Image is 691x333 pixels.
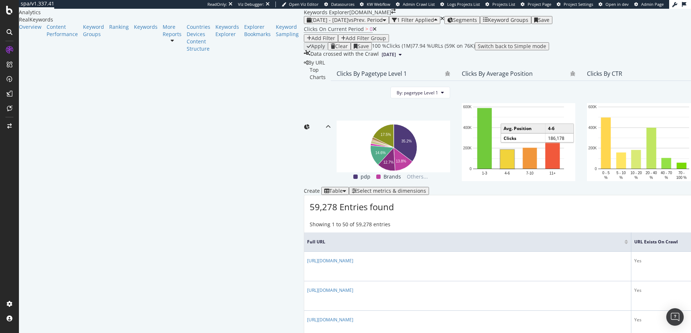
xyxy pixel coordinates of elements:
[570,71,575,76] div: bug
[337,121,450,172] svg: A chart.
[187,31,210,38] div: Devices
[304,42,328,50] button: Apply
[505,171,510,175] text: 4-6
[83,23,104,38] a: Keyword Groups
[549,171,556,175] text: 11+
[440,16,444,21] div: times
[528,1,551,7] span: Project Page
[403,1,435,7] span: Admin Crawl List
[47,23,78,38] a: Content Performance
[396,1,435,7] a: Admin Crawl List
[391,9,396,14] div: arrow-right-arrow-left
[396,159,406,163] text: 13.8%
[382,51,396,58] span: 2024 Dec. 8th
[462,70,533,77] div: Clicks By Average Position
[557,1,593,7] a: Project Settings
[304,34,338,42] button: Add Filter
[331,1,354,7] span: Datasources
[346,35,386,41] div: Add Filter Group
[307,258,353,264] a: [URL][DOMAIN_NAME]
[307,317,353,323] a: [URL][DOMAIN_NAME]
[538,17,549,23] div: Save
[531,16,552,24] button: Save
[397,90,438,96] span: By: pagetype Level 1
[308,59,325,66] span: By URL
[384,172,401,181] span: Brands
[463,126,472,130] text: 400K
[276,23,299,38] div: Keyword Sampling
[604,176,608,180] text: %
[619,176,623,180] text: %
[635,176,638,180] text: %
[379,50,405,59] button: [DATE]
[335,43,348,49] div: Clear
[384,161,394,165] text: 12.7%
[338,34,389,42] button: Add Filter Group
[469,167,472,171] text: 0
[19,23,41,31] a: Overview
[602,171,609,175] text: 0 - 5
[310,66,326,187] div: Top Charts
[187,23,210,31] a: Countries
[307,239,613,245] span: Full URL
[666,308,684,326] div: Open Intercom Messenger
[588,126,597,130] text: 400K
[404,172,431,181] span: Others...
[595,167,597,171] text: 0
[389,16,440,24] button: 1 Filter Applied
[163,23,182,38] a: More Reports
[311,16,349,23] span: [DATE] - [DATE]
[19,16,304,23] div: RealKeywords
[328,42,351,50] button: Clear
[521,1,551,7] a: Project Page
[397,17,434,23] div: 1 Filter Applied
[634,1,664,7] a: Admin Page
[187,45,210,52] a: Structure
[631,171,642,175] text: 10 - 20
[370,26,373,32] span: 0
[492,1,515,7] span: Projects List
[329,188,343,194] div: Table
[646,171,657,175] text: 20 - 40
[367,1,390,7] span: KW Webflow
[616,171,626,175] text: 5 - 10
[678,171,684,175] text: 70 -
[304,59,325,66] div: legacy label
[361,172,370,181] span: pdp
[307,287,353,293] a: [URL][DOMAIN_NAME]
[304,9,349,16] div: Keywords Explorer
[337,70,407,77] div: Clicks By pagetype Level 1
[372,42,412,50] div: 100 % Clicks ( 1M )
[453,16,477,23] span: Segments
[588,146,597,150] text: 200K
[412,42,475,50] div: 77.94 % URLs ( 59K on 76K )
[365,26,368,32] span: >
[665,176,668,180] text: %
[304,26,364,32] span: Clicks On Current Period
[599,1,629,7] a: Open in dev
[588,105,597,109] text: 600K
[321,187,349,195] button: Table
[463,146,472,150] text: 200K
[447,1,480,7] span: Logs Projects List
[304,16,389,24] button: [DATE] - [DATE]vsPrev. Period
[475,42,549,50] button: Switch back to Simple mode
[109,23,129,31] a: Ranking
[462,103,575,181] svg: A chart.
[401,139,412,143] text: 35.2%
[358,43,369,49] div: Save
[215,23,239,38] a: Keywords Explorer
[134,23,158,31] a: Keywords
[351,42,372,50] button: Save
[187,38,210,45] div: Content
[282,1,319,7] a: Open Viz Editor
